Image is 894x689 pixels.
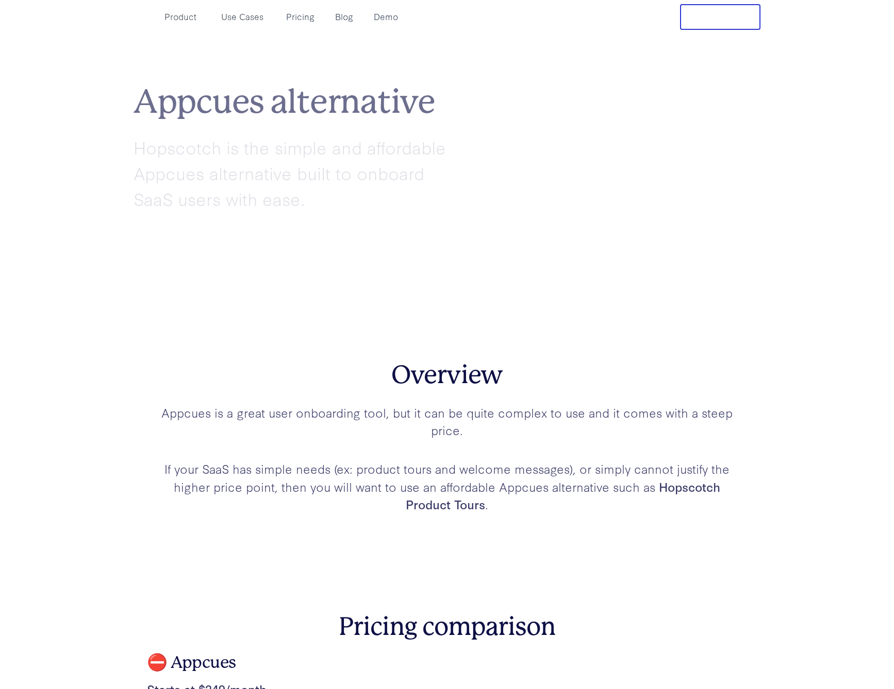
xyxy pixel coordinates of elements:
[150,404,744,439] p: is a great user onboarding tool, but it can be quite complex to use and it comes with a steep price.
[164,10,196,23] span: Product
[331,8,357,25] a: Blog
[221,10,263,23] span: Use Cases
[282,8,319,25] a: Pricing
[147,653,760,673] h3: ⛔️ Appcues
[134,135,447,212] p: Hopscotch is the simple and affordable Appcues alternative built to onboard SaaS users with ease.
[158,8,203,25] button: Product
[680,4,760,30] button: Free Trial
[370,8,402,25] a: Demo
[134,82,447,122] h1: Appcues alternative
[406,478,720,513] a: Hopscotch Product Tours
[134,612,760,642] h2: Pricing comparison
[161,404,211,421] a: Appcues
[215,8,270,25] button: Use Cases
[150,360,744,390] h2: Overview
[150,460,744,513] p: If your SaaS has simple needs (ex: product tours and welcome messages), or simply cannot justify ...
